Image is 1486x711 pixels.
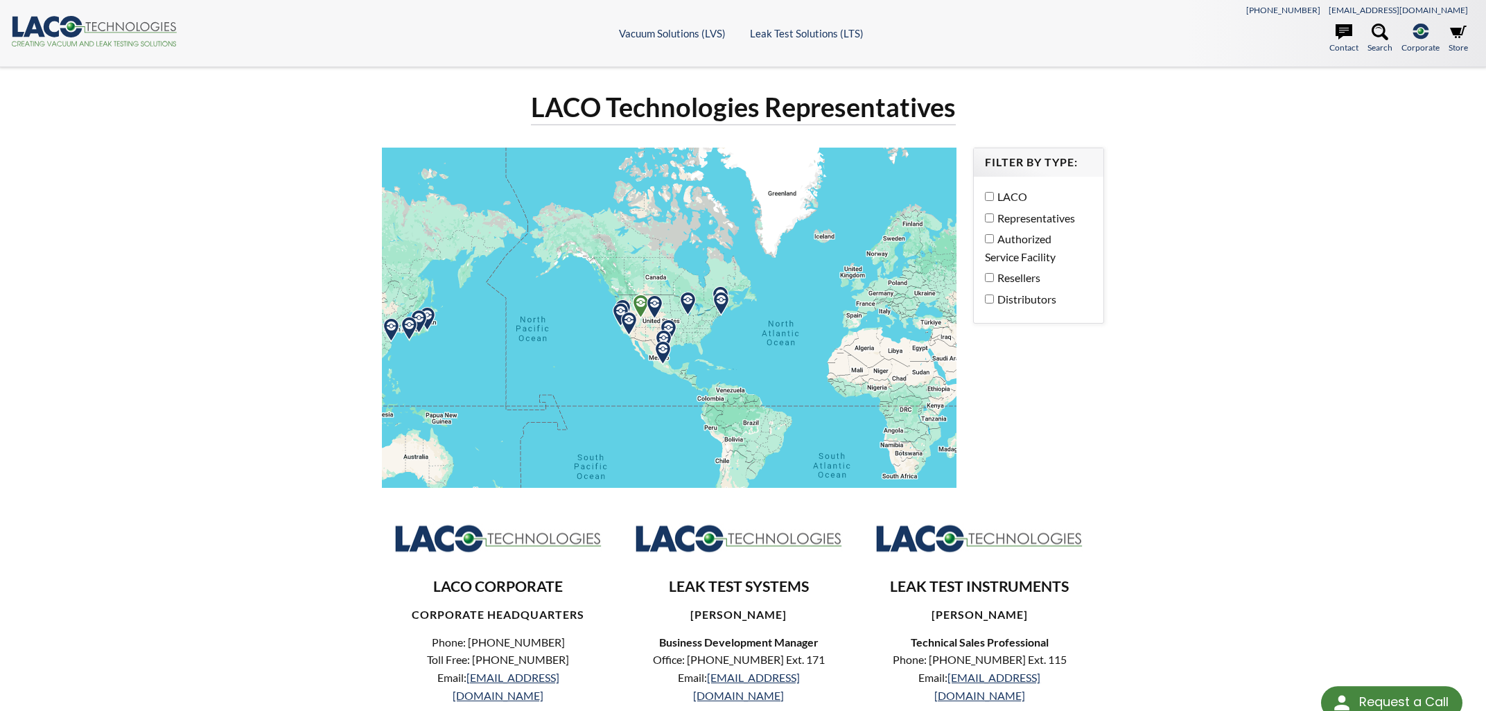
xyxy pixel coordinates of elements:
a: [EMAIL_ADDRESS][DOMAIN_NAME] [693,671,800,702]
img: Logo_LACO-TECH_hi-res.jpg [635,524,843,554]
h1: LACO Technologies Representatives [531,90,956,125]
p: Office: [PHONE_NUMBER] Ext. 171 Email: [633,651,843,704]
input: LACO [985,192,994,201]
input: Distributors [985,295,994,304]
h4: Filter by Type: [985,155,1092,170]
a: Store [1449,24,1468,54]
strong: Technical Sales Professional [911,635,1049,649]
input: Authorized Service Facility [985,234,994,243]
a: [EMAIL_ADDRESS][DOMAIN_NAME] [453,671,559,702]
h3: LEAK TEST INSTRUMENTS [875,577,1085,597]
a: [EMAIL_ADDRESS][DOMAIN_NAME] [1329,5,1468,15]
h3: LEAK TEST SYSTEMS [633,577,843,597]
a: Contact [1329,24,1358,54]
label: Representatives [985,209,1085,227]
strong: CORPORATE HEADQUARTERS [412,608,584,621]
a: Vacuum Solutions (LVS) [619,27,726,39]
a: [PHONE_NUMBER] [1246,5,1320,15]
label: LACO [985,188,1085,206]
a: [EMAIL_ADDRESS][DOMAIN_NAME] [934,671,1041,702]
strong: [PERSON_NAME] [932,608,1028,621]
label: Distributors [985,290,1085,308]
label: Resellers [985,269,1085,287]
img: Logo_LACO-TECH_hi-res.jpg [875,524,1083,554]
p: Phone: [PHONE_NUMBER] Toll Free: [PHONE_NUMBER] Email: [393,633,603,704]
h3: LACO CORPORATE [393,577,603,597]
a: Search [1367,24,1392,54]
img: Logo_LACO-TECH_hi-res.jpg [394,524,602,554]
label: Authorized Service Facility [985,230,1085,265]
p: Phone: [PHONE_NUMBER] Ext. 115 Email: [875,651,1085,704]
input: Representatives [985,213,994,222]
span: Corporate [1401,41,1440,54]
input: Resellers [985,273,994,282]
a: Leak Test Solutions (LTS) [750,27,864,39]
strong: Business Development Manager [659,635,819,649]
strong: [PERSON_NAME] [690,608,787,621]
